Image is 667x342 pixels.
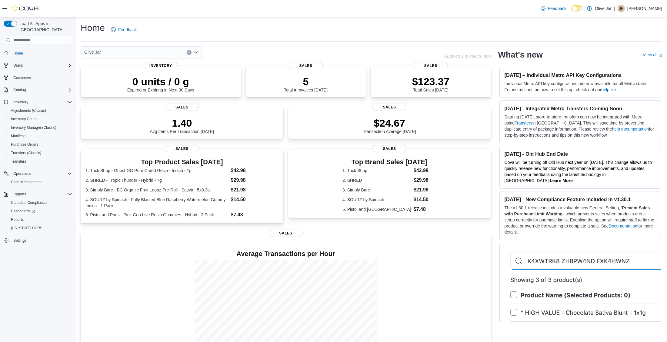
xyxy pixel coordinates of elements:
[8,132,72,140] span: Manifests
[595,5,612,12] p: Olive Jar
[8,141,41,148] a: Purchase Orders
[231,196,278,203] dd: $14.50
[11,237,29,244] a: Settings
[11,49,72,57] span: Home
[231,211,278,218] dd: $7.48
[231,177,278,184] dd: $29.98
[17,21,72,33] span: Load All Apps in [GEOGRAPHIC_DATA]
[8,199,49,206] a: Canadian Compliance
[11,98,72,106] span: Inventory
[414,206,437,213] dd: $7.48
[538,2,569,15] a: Feedback
[85,187,228,193] dt: 3. Simply Bare - BC Organic Fruit Loopz Pre-Roll - Sativa - 5x0.3g
[8,115,39,123] a: Inventory Count
[127,75,194,88] p: 0 units / 0 g
[165,145,199,152] span: Sales
[11,180,42,184] span: Cash Management
[118,27,137,33] span: Feedback
[11,191,28,198] button: Reports
[8,132,29,140] a: Manifests
[6,207,75,215] a: Dashboards
[8,107,48,114] a: Adjustments (Classic)
[11,159,26,164] span: Transfers
[609,224,637,228] a: Documentation
[269,230,303,237] span: Sales
[6,106,75,115] button: Adjustments (Classic)
[505,72,656,78] h3: [DATE] – Individual Metrc API Key Configurations
[144,62,178,69] span: Inventory
[8,107,72,114] span: Adjustments (Classic)
[193,50,198,55] button: Open list of options
[11,170,72,177] span: Operations
[11,62,25,69] button: Users
[108,24,139,36] a: Feedback
[11,170,34,177] button: Operations
[289,62,323,69] span: Sales
[8,216,72,223] span: Reports
[363,117,416,129] p: $24.67
[505,151,656,157] h3: [DATE] - Old Hub End Date
[6,157,75,166] button: Transfers
[1,236,75,245] button: Settings
[85,212,228,218] dt: 5. Pistol and Paris - Pink Goo Live Rosin Gummies - Hybrid - 2 Pack
[505,160,652,183] span: Cova will be turning off Old Hub next year on [DATE]. This change allows us to quickly release ne...
[11,98,31,106] button: Inventory
[8,149,44,157] a: Transfers (Classic)
[8,158,72,165] span: Transfers
[85,250,486,257] h4: Average Transactions per Hour
[342,177,411,183] dt: 2. SHRED
[13,88,26,92] span: Catalog
[13,100,28,105] span: Inventory
[414,196,437,203] dd: $14.50
[85,158,278,166] h3: Top Product Sales [DATE]
[342,187,411,193] dt: 3. Simply Bare
[643,52,662,57] a: View allExternal link
[8,178,44,186] a: Cash Management
[11,74,33,81] a: Customers
[150,117,214,134] div: Avg Items Per Transaction [DATE]
[11,62,72,69] span: Users
[8,199,72,206] span: Canadian Compliance
[8,224,45,232] a: [US_STATE] CCRS
[8,178,72,186] span: Cash Management
[85,197,228,209] dt: 4. SOURZ by Spinach - Fully Blasted Blue Raspberry Watermelon Gummy - Indica - 1 Pack
[505,114,656,138] p: Starting [DATE], store-to-store transfers can now be integrated with Metrc using in [GEOGRAPHIC_D...
[342,206,411,212] dt: 5. Pistol and [GEOGRAPHIC_DATA]
[412,75,449,88] p: $123.37
[11,209,35,214] span: Dashboards
[8,216,26,223] a: Reports
[618,5,625,12] div: Jonathan Ferdman
[13,63,23,68] span: Users
[614,5,615,12] p: |
[8,208,72,215] span: Dashboards
[6,132,75,140] button: Manifests
[1,190,75,198] button: Reports
[8,141,72,148] span: Purchase Orders
[81,22,105,34] h1: Home
[8,208,38,215] a: Dashboards
[13,171,31,176] span: Operations
[550,178,572,183] a: Learn More
[12,5,39,12] img: Cova
[505,105,656,111] h3: [DATE] - Integrated Metrc Transfers Coming Soon
[284,75,328,92] div: Total # Invoices [DATE]
[11,151,41,155] span: Transfers (Classic)
[505,205,656,235] p: The v1.30.1 release includes a valuable new General Setting, ' ', which prevents sales when produ...
[11,50,25,57] a: Home
[11,125,56,130] span: Inventory Manager (Classic)
[342,197,411,203] dt: 4. SOURZ by Spinach
[505,196,656,202] h3: [DATE] - New Compliance Feature Included in v1.30.1
[8,124,59,131] a: Inventory Manager (Classic)
[165,104,199,111] span: Sales
[6,123,75,132] button: Inventory Manager (Classic)
[11,237,72,244] span: Settings
[414,62,448,69] span: Sales
[11,200,47,205] span: Canadian Compliance
[498,50,543,60] h2: What's new
[6,198,75,207] button: Canadian Compliance
[11,86,28,94] button: Catalog
[372,104,406,111] span: Sales
[414,186,437,194] dd: $21.98
[6,149,75,157] button: Transfers (Classic)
